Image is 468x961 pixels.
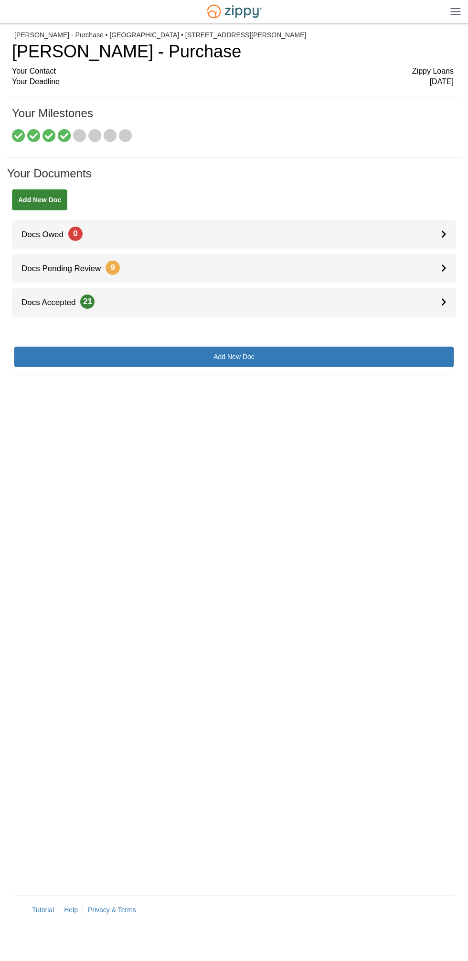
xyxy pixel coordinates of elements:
span: Docs Owed [12,230,83,239]
span: 9 [106,261,120,275]
a: Add New Doc [14,347,454,367]
a: Docs Pending Review9 [12,254,456,283]
div: [PERSON_NAME] - Purchase • [GEOGRAPHIC_DATA] • [STREET_ADDRESS][PERSON_NAME] [14,31,454,39]
div: Your Contact [12,66,454,77]
div: Your Deadline [12,76,454,87]
a: Tutorial [32,906,54,914]
a: Help [64,906,78,914]
a: Docs Owed0 [12,220,456,249]
span: 21 [80,295,95,309]
h1: Your Documents [7,167,461,189]
a: Add New Doc [12,189,67,210]
a: Privacy & Terms [88,906,136,914]
h1: [PERSON_NAME] - Purchase [12,42,454,61]
a: Docs Accepted21 [12,288,456,317]
img: Mobile Dropdown Menu [450,8,461,15]
span: Docs Pending Review [12,264,120,273]
span: [DATE] [430,76,454,87]
span: 0 [68,227,83,241]
span: Docs Accepted [12,298,95,307]
span: Zippy Loans [412,66,454,77]
h1: Your Milestones [12,107,454,129]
